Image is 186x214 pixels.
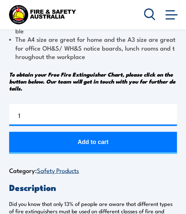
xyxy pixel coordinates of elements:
[9,34,177,60] li: The A4 size are great for home and the A3 size are great for office OH&S/ WH&S notice boards, lun...
[9,104,177,126] input: Product quantity
[9,165,79,174] span: Category:
[9,183,177,191] h2: Description
[9,132,177,154] button: Add to cart
[9,70,175,92] em: To obtain your Free Fire Extinguisher Chart, please click on the button below. Our team will get ...
[37,165,79,174] a: Safety Products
